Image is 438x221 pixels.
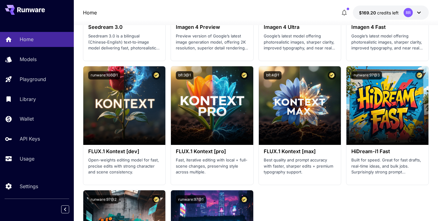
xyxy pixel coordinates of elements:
[88,24,160,30] h3: Seedream 3.0
[351,24,424,30] h3: Imagen 4 Fast
[328,71,336,79] button: Certified Model – Vetted for best performance and includes a commercial license.
[20,95,36,103] p: Library
[66,204,74,215] div: Collapse sidebar
[377,10,399,15] span: credits left
[351,71,382,79] button: runware:97@3
[351,157,424,175] p: Built for speed. Great for fast drafts, real-time ideas, and bulk jobs. Surprisingly strong promp...
[20,155,34,162] p: Usage
[83,9,97,16] a: Home
[88,149,160,154] h3: FLUX.1 Kontext [dev]
[20,36,34,43] p: Home
[404,8,413,17] div: RR
[351,149,424,154] h3: HiDream-i1 Fast
[264,33,336,51] p: Google’s latest model offering photorealistic images, sharper clarity, improved typography, and n...
[88,157,160,175] p: Open-weights editing model for fast, precise edits with strong character and scene consistency.
[351,33,424,51] p: Google’s latest model offering photorealistic images, sharper clarity, improved typography, and n...
[259,66,341,145] img: alt
[20,135,40,142] p: API Keys
[20,183,38,190] p: Settings
[152,71,160,79] button: Certified Model – Vetted for best performance and includes a commercial license.
[346,66,428,145] img: alt
[176,195,206,204] button: runware:97@1
[176,24,248,30] h3: Imagen 4 Preview
[353,6,429,20] button: $169.20169RR
[83,9,97,16] nav: breadcrumb
[20,76,46,83] p: Playground
[88,33,160,51] p: Seedream 3.0 is a bilingual (Chinese‑English) text‑to‑image model delivering fast, photorealistic...
[152,195,160,204] button: Certified Model – Vetted for best performance and includes a commercial license.
[359,10,399,16] div: $169.20169
[264,157,336,175] p: Best quality and prompt accuracy with faster, sharper edits + premium typography support.
[176,71,193,79] button: bfl:3@1
[240,195,248,204] button: Certified Model – Vetted for best performance and includes a commercial license.
[264,71,282,79] button: bfl:4@1
[171,66,253,145] img: alt
[240,71,248,79] button: Certified Model – Vetted for best performance and includes a commercial license.
[88,195,119,204] button: runware:97@2
[415,71,424,79] button: Certified Model – Vetted for best performance and includes a commercial license.
[83,66,165,145] img: alt
[264,149,336,154] h3: FLUX.1 Kontext [max]
[61,205,69,213] button: Collapse sidebar
[88,71,120,79] button: runware:106@1
[176,149,248,154] h3: FLUX.1 Kontext [pro]
[264,24,336,30] h3: Imagen 4 Ultra
[20,115,34,122] p: Wallet
[359,10,377,15] span: $169.20
[176,33,248,51] p: Preview version of Google’s latest image generation model, offering 2K resolution, superior detai...
[176,157,248,175] p: Fast, iterative editing with local + full-scene changes, preserving style across multiple.
[20,56,37,63] p: Models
